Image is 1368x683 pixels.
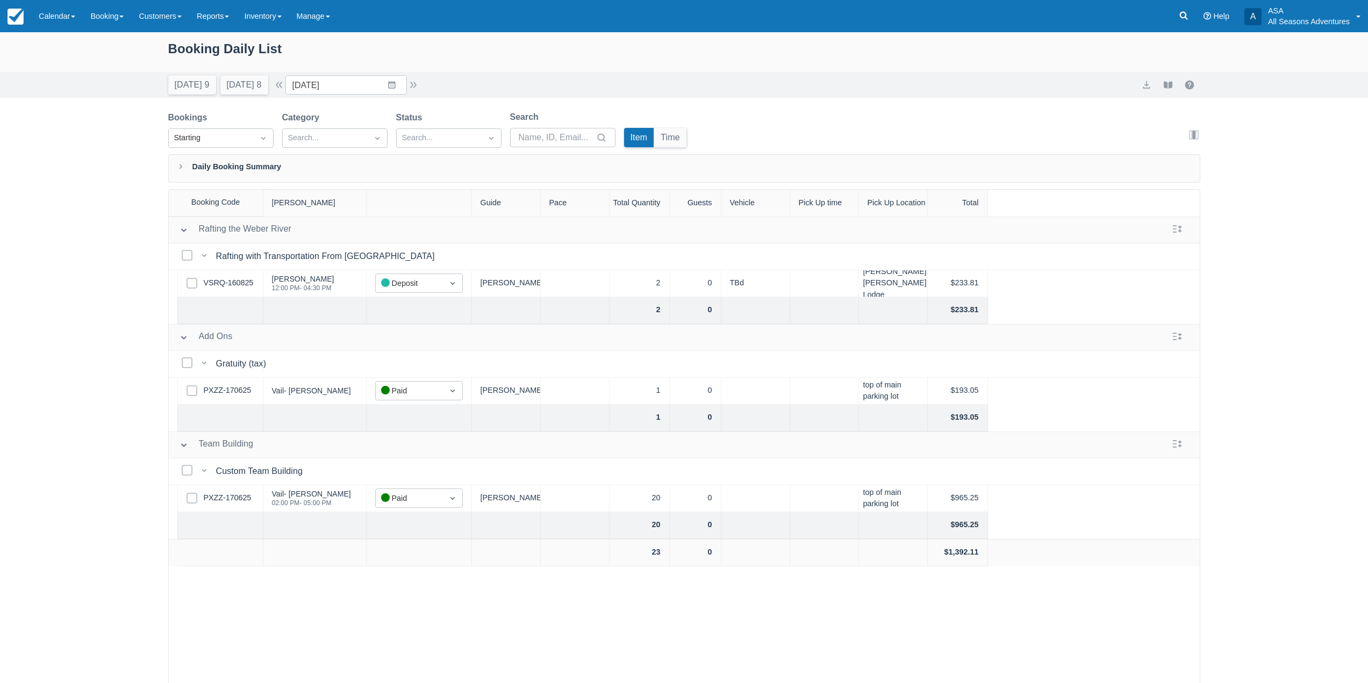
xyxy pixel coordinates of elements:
div: Pick Up time [790,190,859,217]
div: Deposit [381,277,438,290]
div: $233.81 [928,270,988,297]
div: 0 [670,485,721,512]
label: Search [510,111,543,124]
div: 0 [670,297,721,324]
div: [PERSON_NAME] [472,378,541,405]
span: Dropdown icon [447,385,458,396]
button: Add Ons [175,328,237,347]
div: Guests [670,190,721,217]
div: Rafting with Transportation From [GEOGRAPHIC_DATA] [216,250,439,263]
span: Dropdown icon [447,493,458,504]
div: 12:00 PM - 04:30 PM [272,285,334,291]
div: A [1244,8,1262,25]
div: 0 [670,270,721,297]
div: Starting [174,132,248,144]
input: Name, ID, Email... [519,128,594,147]
label: Status [396,111,427,124]
button: export [1140,78,1153,91]
span: Dropdown icon [372,133,383,143]
div: [PERSON_NAME] [272,275,334,283]
div: [PERSON_NAME] [472,485,541,512]
div: Daily Booking Summary [168,154,1200,183]
a: PXZZ-170625 [204,492,252,504]
div: Pace [541,190,610,217]
div: $233.81 [928,297,988,324]
div: [PERSON_NAME] [PERSON_NAME] Lodge [859,270,928,297]
p: All Seasons Adventures [1268,16,1350,27]
div: Vail- [PERSON_NAME] [272,387,351,394]
button: Time [654,128,686,147]
div: 23 [610,540,670,566]
div: Paid [381,492,438,505]
div: top of main parking lot [859,378,928,405]
img: checkfront-main-nav-mini-logo.png [8,9,24,25]
div: $965.25 [928,485,988,512]
div: [PERSON_NAME] [263,190,367,217]
span: Dropdown icon [486,133,497,143]
div: 2 [610,297,670,324]
span: Help [1213,12,1229,20]
p: ASA [1268,5,1350,16]
span: Dropdown icon [447,278,458,289]
div: 2 [610,270,670,297]
div: 02:00 PM - 05:00 PM [272,500,351,506]
div: Vehicle [721,190,790,217]
div: $1,392.11 [928,540,988,566]
div: Pick Up Location [859,190,928,217]
div: 0 [670,405,721,432]
div: 0 [670,512,721,539]
div: 0 [670,378,721,405]
div: [PERSON_NAME] [472,270,541,297]
div: Guide [472,190,541,217]
div: Total [928,190,988,217]
button: [DATE] 9 [168,75,216,95]
label: Bookings [168,111,212,124]
div: Booking Code [169,190,263,216]
div: 20 [610,512,670,539]
div: 20 [610,485,670,512]
button: [DATE] 8 [220,75,268,95]
div: 1 [610,378,670,405]
div: Vail- [PERSON_NAME] [272,490,351,498]
div: $193.05 [928,378,988,405]
div: top of main parking lot [859,485,928,512]
i: Help [1204,12,1211,20]
button: Team Building [175,435,258,455]
div: Paid [381,385,438,397]
div: Booking Daily List [168,39,1200,70]
div: Gratuity (tax) [216,357,271,370]
div: 0 [670,540,721,566]
div: 1 [610,405,670,432]
div: TBd [721,270,790,297]
span: Dropdown icon [258,133,269,143]
label: Category [282,111,324,124]
div: Custom Team Building [216,465,307,478]
a: PXZZ-170625 [204,385,252,397]
button: Item [624,128,654,147]
a: VSRQ-160825 [204,277,254,289]
button: Rafting the Weber River [175,220,296,240]
input: Date [285,75,407,95]
div: Total Quantity [610,190,670,217]
div: $193.05 [928,405,988,432]
div: $965.25 [928,512,988,539]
